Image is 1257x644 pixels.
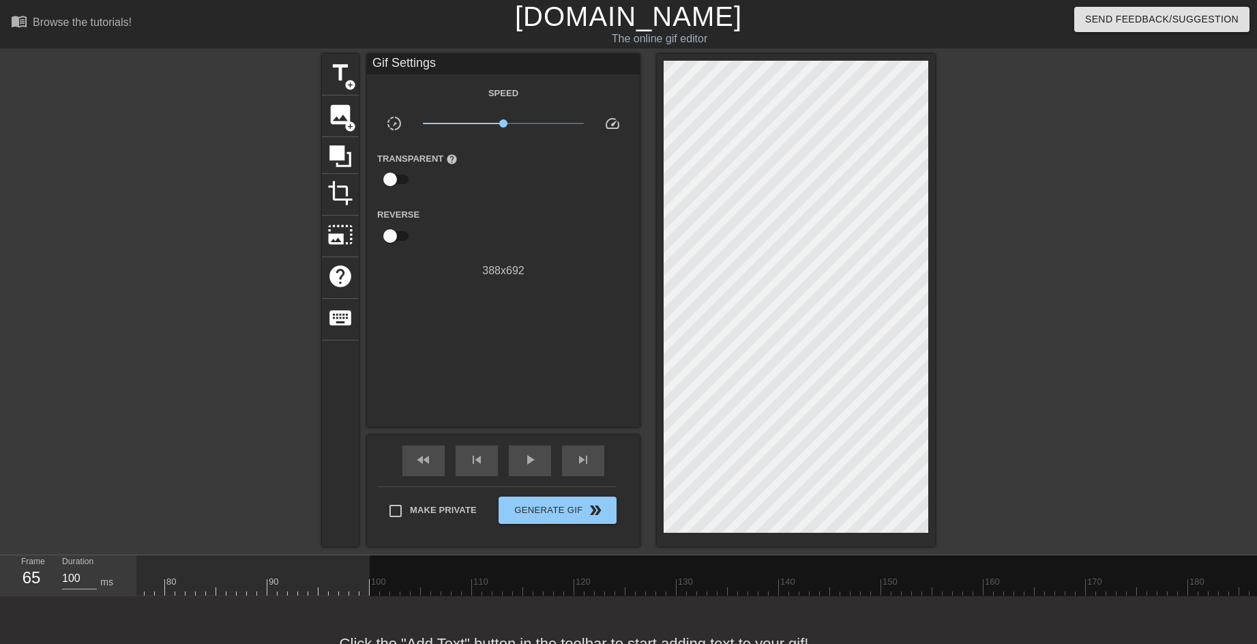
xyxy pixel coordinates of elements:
span: title [327,60,353,86]
span: slow_motion_video [386,115,402,132]
span: keyboard [327,305,353,331]
div: 65 [21,566,42,590]
span: add_circle [344,79,356,91]
label: Reverse [377,208,419,222]
div: Frame [11,555,52,595]
span: Make Private [410,503,477,517]
label: Speed [488,87,518,100]
span: photo_size_select_large [327,222,353,248]
span: Generate Gif [504,502,611,518]
label: Transparent [377,152,458,166]
span: Send Feedback/Suggestion [1085,11,1239,28]
div: The online gif editor [426,31,893,47]
span: speed [604,115,621,132]
div: 90 [269,575,281,589]
label: Duration [62,558,93,566]
div: ms [100,575,113,589]
span: fast_rewind [415,452,432,468]
span: skip_previous [469,452,485,468]
span: play_arrow [522,452,538,468]
div: Browse the tutorials! [33,16,132,28]
button: Send Feedback/Suggestion [1074,7,1249,32]
div: Gif Settings [367,54,640,74]
span: help [327,263,353,289]
span: skip_next [575,452,591,468]
button: Generate Gif [499,497,617,524]
a: [DOMAIN_NAME] [515,1,742,31]
span: help [446,153,458,165]
span: add_circle [344,121,356,132]
span: image [327,102,353,128]
div: 80 [166,575,179,589]
a: Browse the tutorials! [11,13,132,34]
div: 388 x 692 [367,263,640,279]
span: crop [327,180,353,206]
span: menu_book [11,13,27,29]
span: double_arrow [587,502,604,518]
